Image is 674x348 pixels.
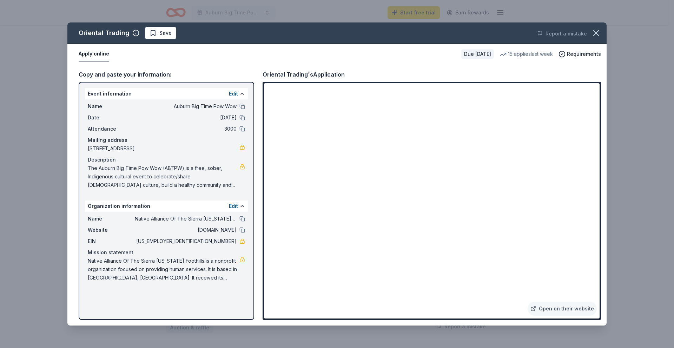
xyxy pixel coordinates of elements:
span: Native Alliance Of The Sierra [US_STATE] Foothills [135,215,237,223]
a: Open on their website [528,302,597,316]
span: Requirements [567,50,601,58]
div: Oriental Trading [79,27,130,39]
div: Mailing address [88,136,245,144]
div: Oriental Trading's Application [263,70,345,79]
span: [DATE] [135,113,237,122]
button: Edit [229,90,238,98]
span: Save [159,29,172,37]
span: [STREET_ADDRESS] [88,144,239,153]
span: The Auburn Big Time Pow Wow (ABTPW) is a free, sober, Indigenous cultural event to celebrate/shar... [88,164,239,189]
span: [DOMAIN_NAME] [135,226,237,234]
button: Apply online [79,47,109,61]
button: Requirements [559,50,601,58]
span: [US_EMPLOYER_IDENTIFICATION_NUMBER] [135,237,237,245]
button: Report a mistake [537,29,587,38]
div: Organization information [85,201,248,212]
span: Name [88,102,135,111]
span: Attendance [88,125,135,133]
div: Mission statement [88,248,245,257]
span: Date [88,113,135,122]
span: Auburn Big Time Pow Wow [135,102,237,111]
span: Native Alliance Of The Sierra [US_STATE] Foothills is a nonprofit organization focused on providi... [88,257,239,282]
span: Name [88,215,135,223]
div: Event information [85,88,248,99]
div: 15 applies last week [500,50,553,58]
span: EIN [88,237,135,245]
button: Edit [229,202,238,210]
span: 3000 [135,125,237,133]
div: Due [DATE] [461,49,494,59]
div: Copy and paste your information: [79,70,254,79]
button: Save [145,27,176,39]
span: Website [88,226,135,234]
div: Description [88,156,245,164]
